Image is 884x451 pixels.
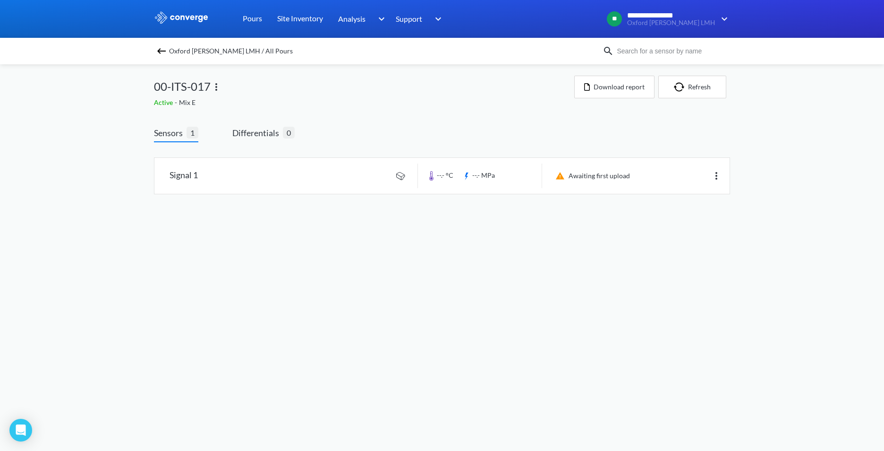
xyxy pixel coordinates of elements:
span: Differentials [232,126,283,139]
button: Refresh [658,76,726,98]
img: icon-search.svg [603,45,614,57]
span: 00-ITS-017 [154,78,211,95]
span: - [175,98,179,106]
span: Active [154,98,175,106]
div: Mix E [154,97,574,108]
img: backspace.svg [156,45,167,57]
img: more.svg [711,170,722,182]
span: 1 [187,127,198,139]
span: Sensors [154,126,187,139]
span: Oxford [PERSON_NAME] LMH [627,19,715,26]
input: Search for a sensor by name [614,46,728,56]
span: Support [396,13,422,25]
img: downArrow.svg [715,13,730,25]
div: Open Intercom Messenger [9,419,32,442]
img: icon-file.svg [584,83,590,91]
span: 0 [283,127,295,139]
img: downArrow.svg [429,13,444,25]
img: more.svg [211,81,222,93]
img: logo_ewhite.svg [154,11,209,24]
img: downArrow.svg [372,13,387,25]
button: Download report [574,76,654,98]
span: Oxford [PERSON_NAME] LMH / All Pours [169,44,293,58]
span: Analysis [338,13,365,25]
img: icon-refresh.svg [674,82,688,92]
